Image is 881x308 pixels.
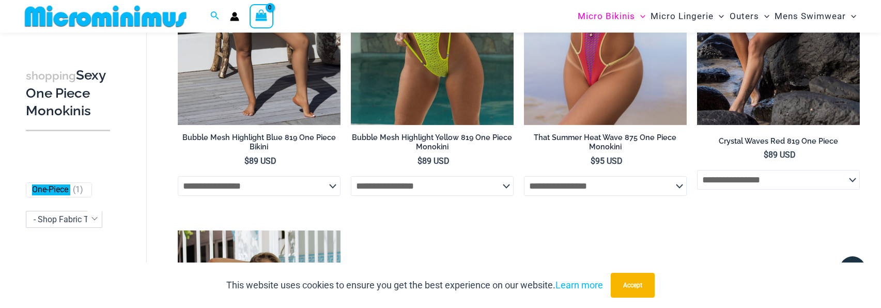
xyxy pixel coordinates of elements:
[210,10,220,23] a: Search icon link
[714,3,724,29] span: Menu Toggle
[575,3,648,29] a: Micro BikinisMenu ToggleMenu Toggle
[648,3,727,29] a: Micro LingerieMenu ToggleMenu Toggle
[730,3,759,29] span: Outers
[727,3,772,29] a: OutersMenu ToggleMenu Toggle
[772,3,859,29] a: Mens SwimwearMenu ToggleMenu Toggle
[555,280,603,290] a: Learn more
[418,156,450,166] bdi: 89 USD
[351,133,514,152] h2: Bubble Mesh Highlight Yellow 819 One Piece Monokini
[574,2,860,31] nav: Site Navigation
[611,273,655,298] button: Accept
[578,3,635,29] span: Micro Bikinis
[21,5,191,28] img: MM SHOP LOGO FLAT
[178,133,341,152] h2: Bubble Mesh Highlight Blue 819 One Piece Bikini
[226,278,603,293] p: This website uses cookies to ensure you get the best experience on our website.
[32,184,68,195] a: One-Piece
[775,3,846,29] span: Mens Swimwear
[846,3,856,29] span: Menu Toggle
[26,211,102,227] span: - Shop Fabric Type
[697,136,860,150] a: Crystal Waves Red 819 One Piece
[73,184,83,195] span: ( )
[524,133,687,156] a: That Summer Heat Wave 875 One Piece Monokini
[230,12,239,21] a: Account icon link
[26,69,76,82] span: shopping
[697,136,860,146] h2: Crystal Waves Red 819 One Piece
[591,156,595,166] span: $
[26,211,102,228] span: - Shop Fabric Type
[244,156,249,166] span: $
[178,133,341,156] a: Bubble Mesh Highlight Blue 819 One Piece Bikini
[635,3,645,29] span: Menu Toggle
[764,150,796,160] bdi: 89 USD
[651,3,714,29] span: Micro Lingerie
[250,4,273,28] a: View Shopping Cart, empty
[351,133,514,156] a: Bubble Mesh Highlight Yellow 819 One Piece Monokini
[26,67,110,119] h3: Sexy One Piece Monokinis
[591,156,623,166] bdi: 95 USD
[418,156,422,166] span: $
[759,3,769,29] span: Menu Toggle
[244,156,276,166] bdi: 89 USD
[34,214,101,224] span: - Shop Fabric Type
[524,133,687,152] h2: That Summer Heat Wave 875 One Piece Monokini
[75,184,80,194] span: 1
[764,150,768,160] span: $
